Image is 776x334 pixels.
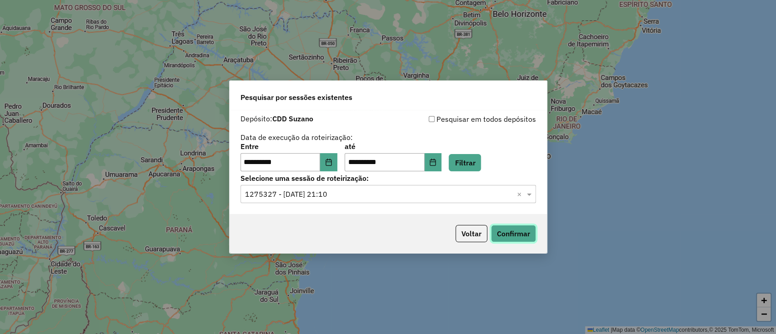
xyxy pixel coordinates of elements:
[240,141,337,152] label: Entre
[449,154,481,171] button: Filtrar
[240,92,352,103] span: Pesquisar por sessões existentes
[240,132,353,143] label: Data de execução da roteirização:
[240,113,313,124] label: Depósito:
[388,114,536,125] div: Pesquisar em todos depósitos
[456,225,487,242] button: Voltar
[491,225,536,242] button: Confirmar
[425,153,442,171] button: Choose Date
[240,173,536,184] label: Selecione uma sessão de roteirização:
[320,153,337,171] button: Choose Date
[272,114,313,123] strong: CDD Suzano
[345,141,441,152] label: até
[517,189,525,199] span: Clear all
